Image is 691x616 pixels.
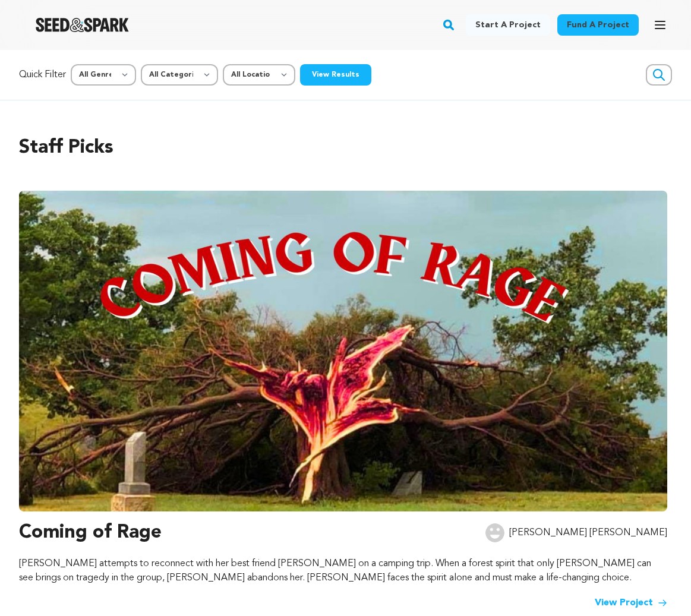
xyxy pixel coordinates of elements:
p: [PERSON_NAME] [PERSON_NAME] [509,526,667,540]
a: Fund a project [557,14,639,36]
img: Seed&Spark Logo Dark Mode [36,18,129,32]
button: View Results [300,64,371,86]
a: View Project [595,596,667,610]
h2: Staff Picks [19,134,672,162]
a: Seed&Spark Homepage [36,18,129,32]
img: Coming of Rage image [19,191,667,511]
img: user.png [485,523,504,542]
a: Start a project [466,14,550,36]
p: [PERSON_NAME] attempts to reconnect with her best friend [PERSON_NAME] on a camping trip. When a ... [19,557,667,585]
p: Quick Filter [19,68,66,82]
h3: Coming of Rage [19,519,162,547]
